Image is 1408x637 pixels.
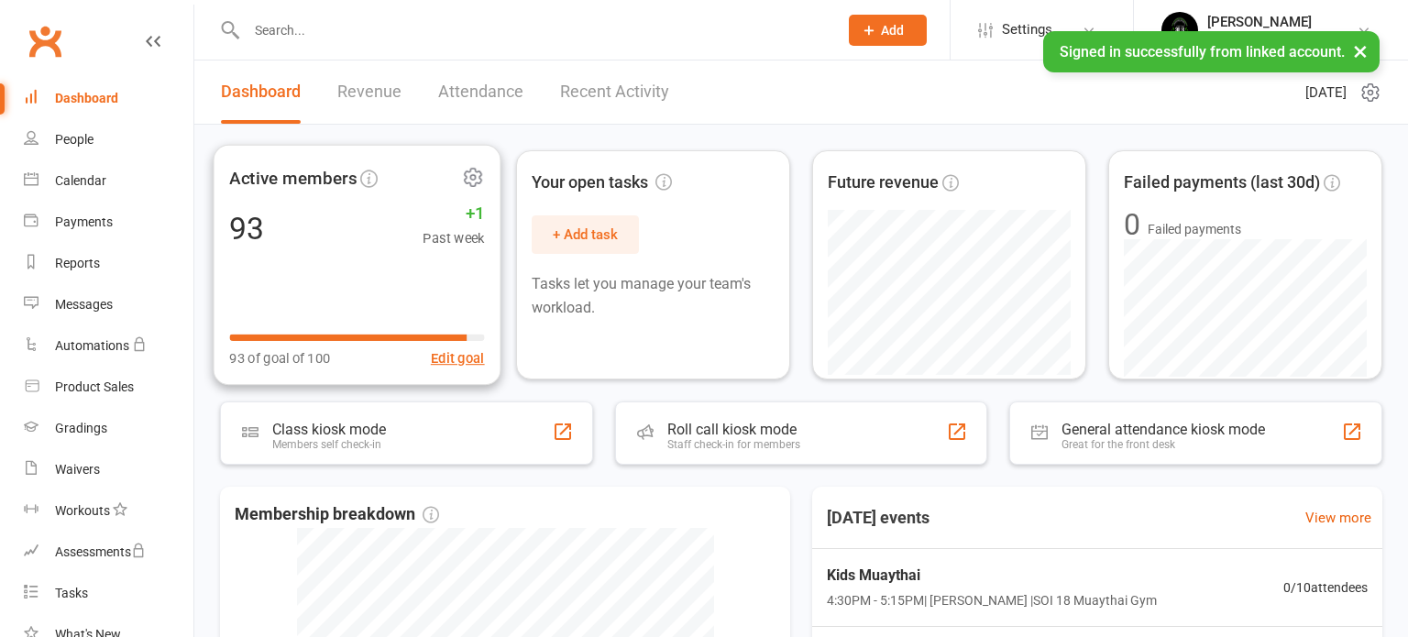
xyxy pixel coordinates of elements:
[55,173,106,188] div: Calendar
[55,214,113,229] div: Payments
[55,91,118,105] div: Dashboard
[849,15,927,46] button: Add
[827,590,1157,610] span: 4:30PM - 5:15PM | [PERSON_NAME] | SOI 18 Muaythai Gym
[1344,31,1377,71] button: ×
[24,490,193,532] a: Workouts
[1060,43,1345,60] span: Signed in successfully from linked account.
[55,544,146,559] div: Assessments
[24,532,193,573] a: Assessments
[1124,210,1140,239] div: 0
[24,202,193,243] a: Payments
[1124,170,1320,196] span: Failed payments (last 30d)
[1002,9,1052,50] span: Settings
[24,78,193,119] a: Dashboard
[560,60,669,124] a: Recent Activity
[55,462,100,477] div: Waivers
[423,227,484,249] span: Past week
[667,421,800,438] div: Roll call kiosk mode
[55,256,100,270] div: Reports
[1061,438,1265,451] div: Great for the front desk
[1207,14,1328,30] div: [PERSON_NAME]
[55,379,134,394] div: Product Sales
[55,132,93,147] div: People
[827,564,1157,588] span: Kids Muaythai
[55,338,129,353] div: Automations
[55,421,107,435] div: Gradings
[438,60,523,124] a: Attendance
[272,421,386,438] div: Class kiosk mode
[24,367,193,408] a: Product Sales
[229,164,357,192] span: Active members
[24,408,193,449] a: Gradings
[667,438,800,451] div: Staff check-in for members
[24,449,193,490] a: Waivers
[229,347,330,369] span: 93 of goal of 100
[532,272,775,319] p: Tasks let you manage your team's workload.
[1161,12,1198,49] img: thumb_image1716960047.png
[812,501,944,534] h3: [DATE] events
[881,23,904,38] span: Add
[241,17,825,43] input: Search...
[1305,82,1347,104] span: [DATE]
[431,347,485,369] button: Edit goal
[532,215,639,254] button: + Add task
[24,119,193,160] a: People
[24,160,193,202] a: Calendar
[24,325,193,367] a: Automations
[24,284,193,325] a: Messages
[22,18,68,64] a: Clubworx
[272,438,386,451] div: Members self check-in
[24,573,193,614] a: Tasks
[532,170,672,196] span: Your open tasks
[1283,577,1368,598] span: 0 / 10 attendees
[235,501,439,528] span: Membership breakdown
[337,60,401,124] a: Revenue
[1207,30,1328,47] div: Soi 18 Muaythai Gym
[221,60,301,124] a: Dashboard
[1305,507,1371,529] a: View more
[229,213,264,244] div: 93
[828,170,939,196] span: Future revenue
[1148,219,1241,239] span: Failed payments
[55,297,113,312] div: Messages
[1061,421,1265,438] div: General attendance kiosk mode
[55,503,110,518] div: Workouts
[24,243,193,284] a: Reports
[423,200,484,227] span: +1
[55,586,88,600] div: Tasks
